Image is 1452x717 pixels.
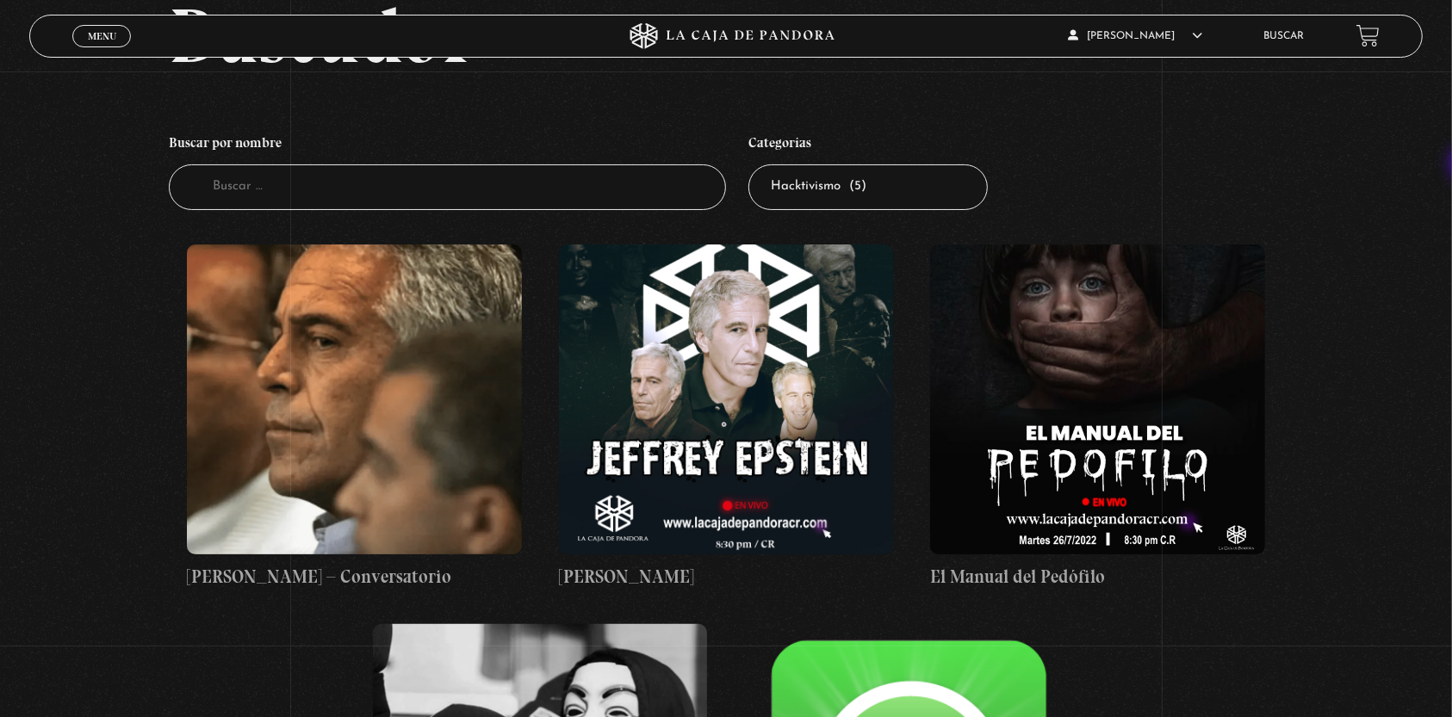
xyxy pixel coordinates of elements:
[930,244,1264,590] a: El Manual del Pedófilo
[1356,24,1380,47] a: View your shopping cart
[88,31,116,41] span: Menu
[559,563,893,590] h4: [PERSON_NAME]
[82,45,122,57] span: Cerrar
[930,563,1264,590] h4: El Manual del Pedófilo
[559,244,893,590] a: [PERSON_NAME]
[187,244,521,590] a: [PERSON_NAME] – Conversatorio
[187,563,521,590] h4: [PERSON_NAME] – Conversatorio
[1068,31,1202,41] span: [PERSON_NAME]
[748,126,988,165] h4: Categorías
[1264,31,1305,41] a: Buscar
[169,126,726,165] h4: Buscar por nombre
